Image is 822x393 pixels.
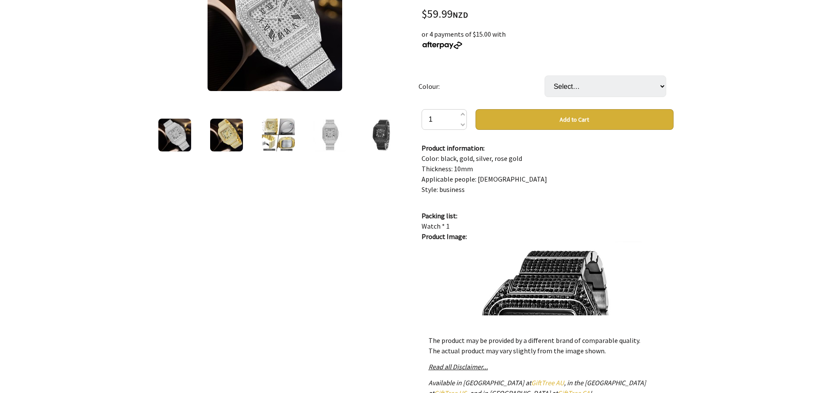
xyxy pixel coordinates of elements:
[453,10,468,20] span: NZD
[262,119,295,151] img: PINTIME Men's Quartz Watch
[428,362,488,371] a: Read all Disclaimer...
[531,378,564,387] a: GiftTree AU
[158,119,191,151] img: PINTIME Men's Quartz Watch
[422,9,674,20] div: $59.99
[365,119,398,151] img: PINTIME Men's Quartz Watch
[422,144,485,152] strong: Product information:
[422,41,463,49] img: Afterpay
[314,119,346,151] img: PINTIME Men's Quartz Watch
[422,232,467,241] strong: Product Image:
[422,211,457,220] strong: Packing list:
[476,109,674,130] button: Add to Cart
[428,335,667,356] p: The product may be provided by a different brand of comparable quality. The actual product may va...
[422,29,674,50] div: or 4 payments of $15.00 with
[419,63,545,109] td: Colour:
[422,143,674,195] p: Color: black, gold, silver, rose gold Thickness: 10mm Applicable people: [DEMOGRAPHIC_DATA] Style...
[210,119,243,151] img: PINTIME Men's Quartz Watch
[422,143,674,315] div: Watch * 1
